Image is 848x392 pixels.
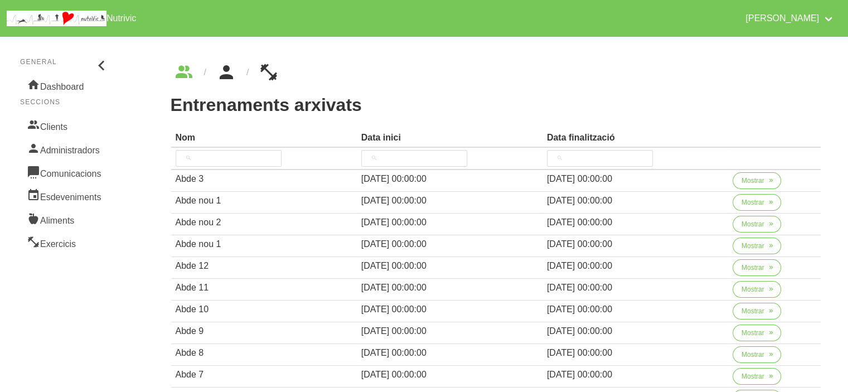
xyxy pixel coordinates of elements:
a: Mostrar [733,325,781,346]
span: Mostrar [742,197,764,207]
button: Mostrar [733,346,781,363]
button: Mostrar [733,259,781,276]
button: Mostrar [733,325,781,341]
span: Mostrar [742,284,764,294]
button: Mostrar [733,281,781,298]
div: Data inici [361,131,538,144]
a: Aliments [20,207,110,231]
div: [DATE] 00:00:00 [361,238,538,251]
a: Esdeveniments [20,184,110,207]
span: Mostrar [742,263,764,273]
a: Mostrar [733,259,781,280]
span: Mostrar [742,306,764,316]
div: Abde 7 [176,368,352,381]
div: [DATE] 00:00:00 [547,325,724,338]
span: Mostrar [742,371,764,381]
button: Mostrar [733,303,781,320]
a: Mostrar [733,368,781,389]
span: Mostrar [742,219,764,229]
div: [DATE] 00:00:00 [547,172,724,186]
button: Mostrar [733,172,781,189]
a: [PERSON_NAME] [739,4,841,32]
div: [DATE] 00:00:00 [361,172,538,186]
div: Abde 8 [176,346,352,360]
div: [DATE] 00:00:00 [361,259,538,273]
div: Abde 12 [176,259,352,273]
a: Clients [20,114,110,137]
a: Dashboard [20,74,110,97]
div: Abde nou 1 [176,238,352,251]
div: Abde 9 [176,325,352,338]
a: Mostrar [733,172,781,193]
div: [DATE] 00:00:00 [361,325,538,338]
div: Abde nou 2 [176,216,352,229]
span: Mostrar [742,328,764,338]
div: Abde 11 [176,281,352,294]
nav: breadcrumbs [171,64,822,81]
a: Mostrar [733,238,781,259]
a: Mostrar [733,216,781,237]
div: [DATE] 00:00:00 [547,368,724,381]
a: Mostrar [733,194,781,215]
div: Abde 10 [176,303,352,316]
a: Mostrar [733,346,781,367]
a: Comunicacions [20,161,110,184]
a: Mostrar [733,281,781,302]
div: [DATE] 00:00:00 [547,303,724,316]
p: Seccions [20,97,110,107]
a: Exercicis [20,231,110,254]
button: Mostrar [733,368,781,385]
div: [DATE] 00:00:00 [361,303,538,316]
p: General [20,57,110,67]
div: [DATE] 00:00:00 [547,216,724,229]
button: Mostrar [733,238,781,254]
span: Mostrar [742,350,764,360]
div: [DATE] 00:00:00 [361,368,538,381]
button: Mostrar [733,216,781,233]
a: Administradors [20,137,110,161]
div: Data finalització [547,131,724,144]
a: Mostrar [733,303,781,324]
div: [DATE] 00:00:00 [547,238,724,251]
span: Mostrar [742,176,764,186]
button: Mostrar [733,194,781,211]
div: [DATE] 00:00:00 [361,281,538,294]
h1: Entrenaments arxivats [171,95,822,115]
div: [DATE] 00:00:00 [547,194,724,207]
div: [DATE] 00:00:00 [547,281,724,294]
div: Abde 3 [176,172,352,186]
div: [DATE] 00:00:00 [361,216,538,229]
div: Nom [176,131,352,144]
div: [DATE] 00:00:00 [361,346,538,360]
div: Abde nou 1 [176,194,352,207]
img: company_logo [7,11,106,26]
div: [DATE] 00:00:00 [361,194,538,207]
div: [DATE] 00:00:00 [547,346,724,360]
span: Mostrar [742,241,764,251]
div: [DATE] 00:00:00 [547,259,724,273]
